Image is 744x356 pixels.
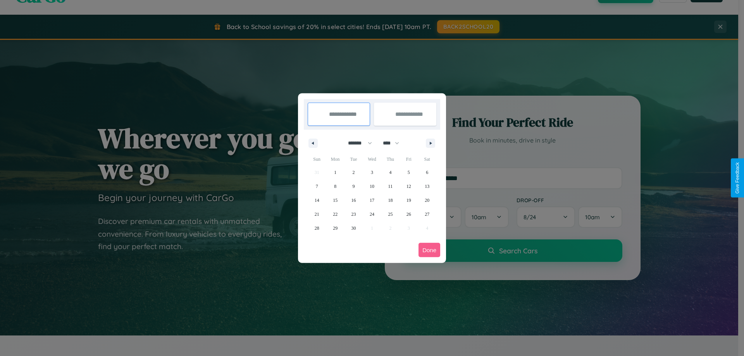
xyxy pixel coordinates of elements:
[425,207,429,221] span: 27
[370,207,374,221] span: 24
[316,179,318,193] span: 7
[344,165,363,179] button: 2
[363,179,381,193] button: 10
[344,153,363,165] span: Tue
[388,207,393,221] span: 25
[344,207,363,221] button: 23
[351,207,356,221] span: 23
[326,179,344,193] button: 8
[334,165,336,179] span: 1
[406,207,411,221] span: 26
[363,207,381,221] button: 24
[735,162,740,194] div: Give Feedback
[408,165,410,179] span: 5
[370,179,374,193] span: 10
[363,193,381,207] button: 17
[400,165,418,179] button: 5
[389,165,391,179] span: 4
[344,179,363,193] button: 9
[400,179,418,193] button: 12
[371,165,373,179] span: 3
[333,193,338,207] span: 15
[418,243,440,257] button: Done
[425,179,429,193] span: 13
[418,165,436,179] button: 6
[418,153,436,165] span: Sat
[308,221,326,235] button: 28
[381,165,400,179] button: 4
[326,193,344,207] button: 15
[381,207,400,221] button: 25
[406,193,411,207] span: 19
[326,153,344,165] span: Mon
[388,193,393,207] span: 18
[351,193,356,207] span: 16
[381,193,400,207] button: 18
[315,221,319,235] span: 28
[351,221,356,235] span: 30
[388,179,393,193] span: 11
[326,207,344,221] button: 22
[315,207,319,221] span: 21
[400,153,418,165] span: Fri
[344,221,363,235] button: 30
[418,207,436,221] button: 27
[308,193,326,207] button: 14
[333,221,338,235] span: 29
[381,153,400,165] span: Thu
[353,179,355,193] span: 9
[308,207,326,221] button: 21
[400,193,418,207] button: 19
[334,179,336,193] span: 8
[308,179,326,193] button: 7
[418,179,436,193] button: 13
[426,165,428,179] span: 6
[315,193,319,207] span: 14
[326,165,344,179] button: 1
[363,165,381,179] button: 3
[308,153,326,165] span: Sun
[363,153,381,165] span: Wed
[418,193,436,207] button: 20
[381,179,400,193] button: 11
[353,165,355,179] span: 2
[344,193,363,207] button: 16
[406,179,411,193] span: 12
[333,207,338,221] span: 22
[425,193,429,207] span: 20
[326,221,344,235] button: 29
[370,193,374,207] span: 17
[400,207,418,221] button: 26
